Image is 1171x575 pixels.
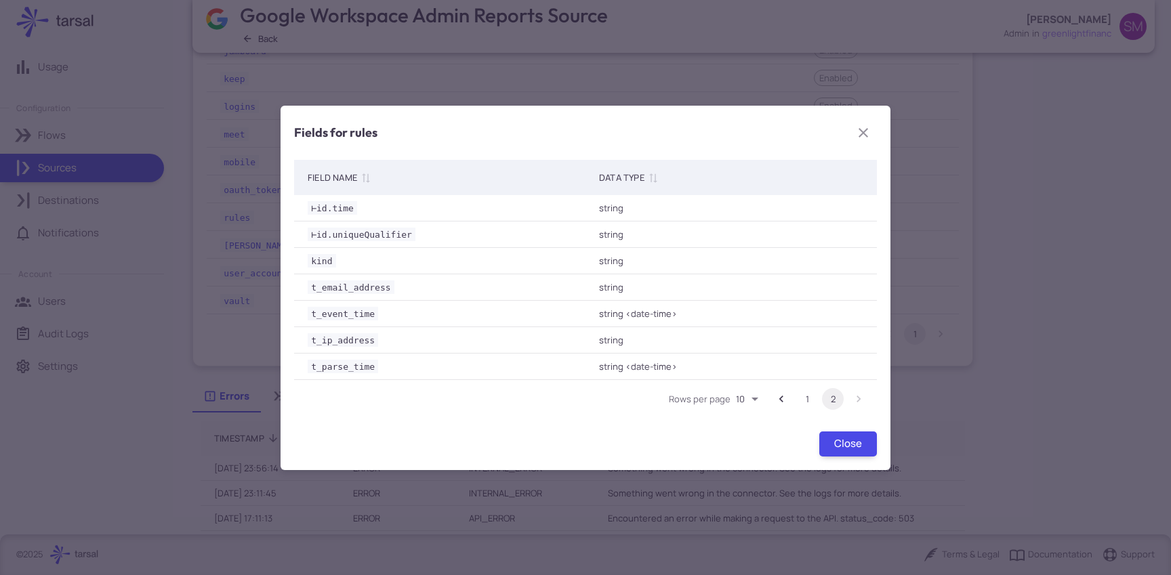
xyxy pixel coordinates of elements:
[585,248,877,274] td: string
[585,274,877,301] td: string
[644,171,661,184] span: Sort by Data Type ascending
[669,393,731,406] label: Rows per page
[294,123,377,142] div: Fields for rules
[308,307,378,320] code: t_event_time
[585,195,877,221] td: string
[736,388,763,410] div: Rows per page
[357,171,373,184] span: Sort by Field Name ascending
[599,169,644,186] div: Data Type
[308,169,357,186] div: Field Name
[768,388,871,410] nav: pagination navigation
[819,431,877,456] button: Close
[585,301,877,327] td: string <date-time>
[308,201,357,215] code: ⊢ id.time
[308,333,378,347] code: t_ip_address
[585,221,877,248] td: string
[822,388,844,410] button: page 2
[796,388,818,410] button: Go to page 1
[308,280,394,294] code: t_email_address
[585,354,877,380] td: string <date-time>
[308,228,415,241] code: ⊢ id.uniqueQualifier
[308,360,378,373] code: t_parse_time
[585,327,877,354] td: string
[771,388,792,410] button: Go to previous page
[308,254,336,268] code: kind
